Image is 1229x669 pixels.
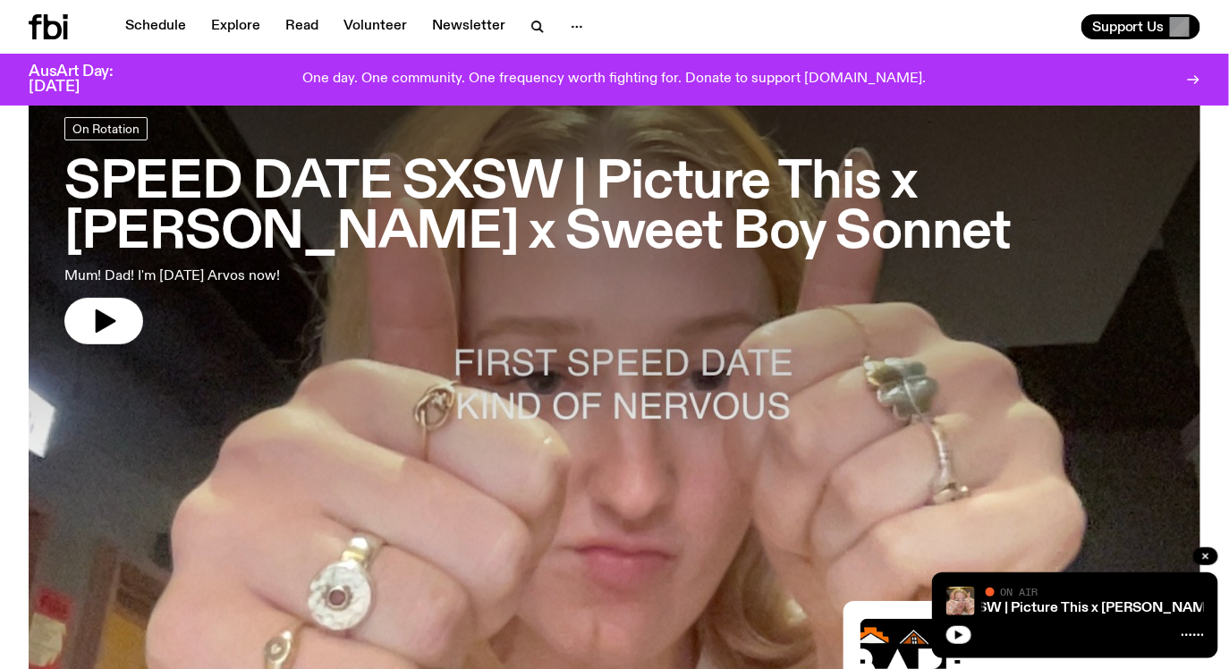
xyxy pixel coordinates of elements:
[72,122,140,135] span: On Rotation
[303,72,927,88] p: One day. One community. One frequency worth fighting for. Donate to support [DOMAIN_NAME].
[29,64,143,95] h3: AusArt Day: [DATE]
[275,14,329,39] a: Read
[64,117,1165,344] a: SPEED DATE SXSW | Picture This x [PERSON_NAME] x Sweet Boy SonnetMum! Dad! I'm [DATE] Arvos now!
[64,158,1165,258] h3: SPEED DATE SXSW | Picture This x [PERSON_NAME] x Sweet Boy Sonnet
[421,14,516,39] a: Newsletter
[114,14,197,39] a: Schedule
[333,14,418,39] a: Volunteer
[1092,19,1165,35] span: Support Us
[200,14,271,39] a: Explore
[64,266,522,287] p: Mum! Dad! I'm [DATE] Arvos now!
[1081,14,1200,39] button: Support Us
[64,117,148,140] a: On Rotation
[1000,586,1038,597] span: On Air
